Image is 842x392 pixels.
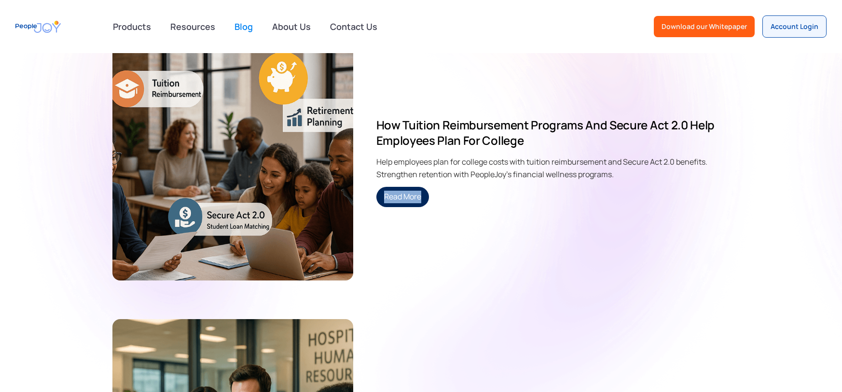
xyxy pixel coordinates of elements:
[165,16,221,37] a: Resources
[107,17,157,36] div: Products
[376,156,730,179] div: Help employees plan for college costs with tuition reimbursement and Secure Act 2.0 benefits. Str...
[15,16,61,38] a: home
[229,16,259,37] a: Blog
[654,16,755,37] a: Download our Whitepaper
[662,22,747,31] div: Download our Whitepaper
[112,44,353,280] img: Employees and families discuss tuition reimbursement, Secure Act 2.0 student loan matching, and r...
[266,16,317,37] a: About Us
[376,187,429,207] a: Read More
[324,16,383,37] a: Contact Us
[771,22,818,31] div: Account Login
[762,15,827,38] a: Account Login
[376,117,730,148] h2: How Tuition Reimbursement Programs and Secure Act 2.0 Help Employees Plan for College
